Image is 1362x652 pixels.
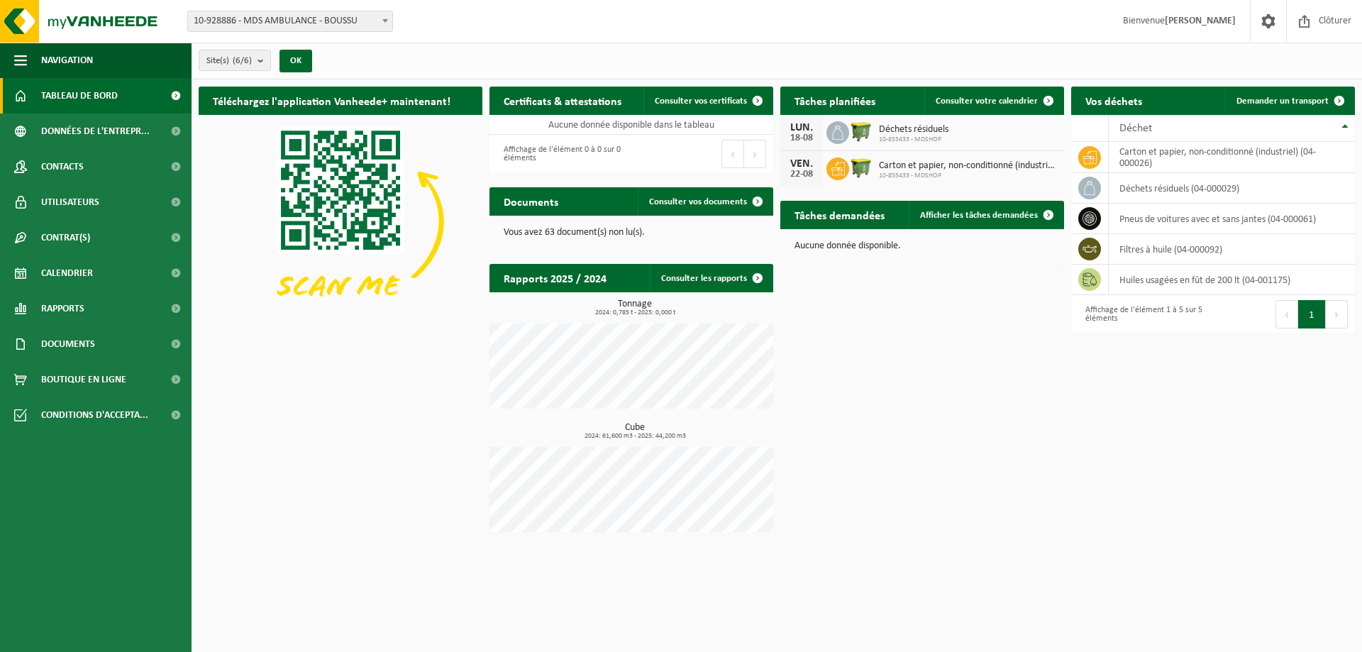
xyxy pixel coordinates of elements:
img: WB-1100-HPE-GN-50 [849,155,873,179]
button: OK [279,50,312,72]
a: Consulter votre calendrier [924,87,1063,115]
span: 10-855433 - MDSHOP [879,136,948,144]
p: Vous avez 63 document(s) non lu(s). [504,228,759,238]
img: WB-1100-HPE-GN-50 [849,119,873,143]
button: Next [744,140,766,168]
h2: Documents [489,187,572,215]
button: Next [1326,300,1348,328]
button: Previous [1275,300,1298,328]
td: filtres à huile (04-000092) [1109,234,1355,265]
h2: Téléchargez l'application Vanheede+ maintenant! [199,87,465,114]
span: 2024: 0,785 t - 2025: 0,000 t [497,309,773,316]
span: Contrat(s) [41,220,90,255]
button: 1 [1298,300,1326,328]
span: Conditions d'accepta... [41,397,148,433]
a: Demander un transport [1225,87,1353,115]
a: Consulter vos documents [638,187,772,216]
h3: Tonnage [497,299,773,316]
td: carton et papier, non-conditionné (industriel) (04-000026) [1109,142,1355,173]
h2: Vos déchets [1071,87,1156,114]
a: Consulter vos certificats [643,87,772,115]
span: Rapports [41,291,84,326]
div: 22-08 [787,170,816,179]
span: Données de l'entrepr... [41,114,150,149]
span: Utilisateurs [41,184,99,220]
img: Download de VHEPlus App [199,115,482,328]
button: Previous [721,140,744,168]
count: (6/6) [233,56,252,65]
p: Aucune donnée disponible. [794,241,1050,251]
span: Contacts [41,149,84,184]
span: 2024: 61,600 m3 - 2025: 44,200 m3 [497,433,773,440]
span: Tableau de bord [41,78,118,114]
h2: Certificats & attestations [489,87,636,114]
span: Consulter vos documents [649,197,747,206]
span: Consulter vos certificats [655,96,747,106]
div: 18-08 [787,133,816,143]
td: huiles usagées en fût de 200 lt (04-001175) [1109,265,1355,295]
a: Afficher les tâches demandées [909,201,1063,229]
span: Site(s) [206,50,252,72]
a: Consulter les rapports [650,264,772,292]
span: Boutique en ligne [41,362,126,397]
div: LUN. [787,122,816,133]
span: Afficher les tâches demandées [920,211,1038,220]
div: Affichage de l'élément 0 à 0 sur 0 éléments [497,138,624,170]
h3: Cube [497,423,773,440]
strong: [PERSON_NAME] [1165,16,1236,26]
td: Aucune donnée disponible dans le tableau [489,115,773,135]
span: 10-928886 - MDS AMBULANCE - BOUSSU [187,11,393,32]
span: Carton et papier, non-conditionné (industriel) [879,160,1057,172]
span: 10-855433 - MDSHOP [879,172,1057,180]
span: Calendrier [41,255,93,291]
h2: Tâches demandées [780,201,899,228]
span: Déchet [1119,123,1152,134]
div: VEN. [787,158,816,170]
span: Documents [41,326,95,362]
td: déchets résiduels (04-000029) [1109,173,1355,204]
div: Affichage de l'élément 1 à 5 sur 5 éléments [1078,299,1206,330]
span: 10-928886 - MDS AMBULANCE - BOUSSU [188,11,392,31]
button: Site(s)(6/6) [199,50,271,71]
td: pneus de voitures avec et sans jantes (04-000061) [1109,204,1355,234]
span: Consulter votre calendrier [936,96,1038,106]
span: Demander un transport [1236,96,1329,106]
h2: Tâches planifiées [780,87,890,114]
span: Déchets résiduels [879,124,948,136]
h2: Rapports 2025 / 2024 [489,264,621,292]
span: Navigation [41,43,93,78]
